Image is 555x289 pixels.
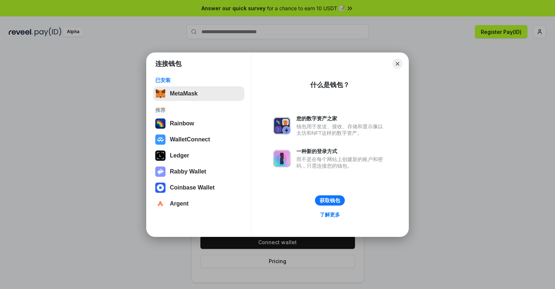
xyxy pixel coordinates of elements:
img: svg+xml,%3Csvg%20width%3D%2228%22%20height%3D%2228%22%20viewBox%3D%220%200%2028%2028%22%20fill%3D... [155,134,165,145]
img: svg+xml,%3Csvg%20xmlns%3D%22http%3A%2F%2Fwww.w3.org%2F2000%2Fsvg%22%20width%3D%2228%22%20height%3... [155,151,165,161]
img: svg+xml,%3Csvg%20fill%3D%22none%22%20height%3D%2233%22%20viewBox%3D%220%200%2035%2033%22%20width%... [155,89,165,99]
button: Close [392,59,403,69]
div: 而不是在每个网站上创建新的账户和密码，只需连接您的钱包。 [296,156,387,169]
img: svg+xml,%3Csvg%20width%3D%22120%22%20height%3D%22120%22%20viewBox%3D%220%200%20120%20120%22%20fil... [155,118,165,129]
h1: 连接钱包 [155,59,181,68]
button: Argent [153,196,244,211]
div: 推荐 [155,107,242,113]
div: Coinbase Wallet [170,184,215,191]
div: 了解更多 [320,211,340,218]
div: Rainbow [170,120,194,127]
div: Argent [170,200,189,207]
div: Rabby Wallet [170,168,206,175]
button: Rabby Wallet [153,164,244,179]
div: Ledger [170,152,189,159]
button: MetaMask [153,86,244,101]
div: 已安装 [155,77,242,83]
div: MetaMask [170,90,197,97]
div: 获取钱包 [320,197,340,204]
img: svg+xml,%3Csvg%20xmlns%3D%22http%3A%2F%2Fwww.w3.org%2F2000%2Fsvg%22%20fill%3D%22none%22%20viewBox... [273,150,291,167]
img: svg+xml,%3Csvg%20width%3D%2228%22%20height%3D%2228%22%20viewBox%3D%220%200%2028%2028%22%20fill%3D... [155,183,165,193]
a: 了解更多 [315,210,344,219]
img: svg+xml,%3Csvg%20xmlns%3D%22http%3A%2F%2Fwww.w3.org%2F2000%2Fsvg%22%20fill%3D%22none%22%20viewBox... [155,167,165,177]
button: Coinbase Wallet [153,180,244,195]
div: 什么是钱包？ [310,81,350,89]
img: svg+xml,%3Csvg%20width%3D%2228%22%20height%3D%2228%22%20viewBox%3D%220%200%2028%2028%22%20fill%3D... [155,199,165,209]
div: 一种新的登录方式 [296,148,387,155]
button: 获取钱包 [315,195,345,206]
button: Ledger [153,148,244,163]
button: WalletConnect [153,132,244,147]
img: svg+xml,%3Csvg%20xmlns%3D%22http%3A%2F%2Fwww.w3.org%2F2000%2Fsvg%22%20fill%3D%22none%22%20viewBox... [273,117,291,134]
div: 您的数字资产之家 [296,115,387,122]
div: WalletConnect [170,136,210,143]
button: Rainbow [153,116,244,131]
div: 钱包用于发送、接收、存储和显示像以太坊和NFT这样的数字资产。 [296,123,387,136]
